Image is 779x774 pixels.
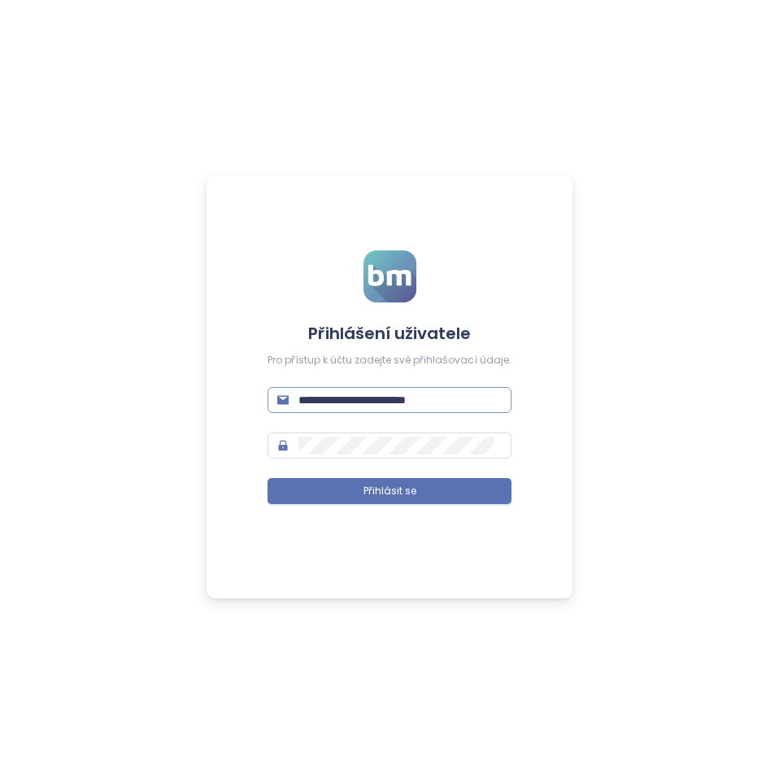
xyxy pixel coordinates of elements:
button: Přihlásit se [268,478,511,504]
div: Pro přístup k účtu zadejte své přihlašovací údaje. [268,353,511,368]
span: lock [277,440,289,451]
span: mail [277,394,289,406]
h4: Přihlášení uživatele [268,322,511,345]
img: logo [363,250,416,302]
span: Přihlásit se [363,484,416,499]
